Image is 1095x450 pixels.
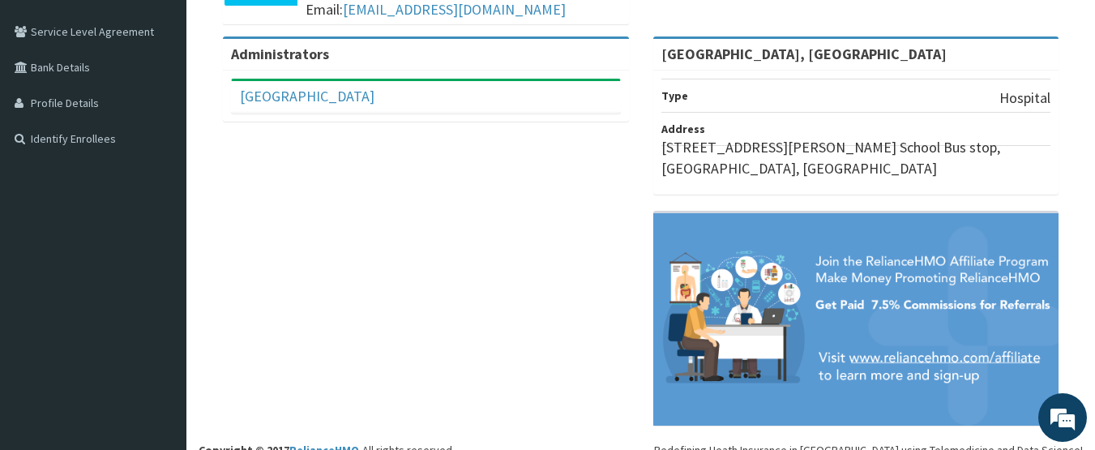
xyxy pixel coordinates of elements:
strong: [GEOGRAPHIC_DATA], [GEOGRAPHIC_DATA] [661,45,947,63]
img: provider-team-banner.png [653,213,1059,426]
p: Hospital [999,88,1050,109]
b: Administrators [231,45,329,63]
textarea: Type your message and hit 'Enter' [8,288,309,345]
div: Minimize live chat window [266,8,305,47]
b: Address [661,122,705,136]
b: Type [661,88,688,103]
a: [GEOGRAPHIC_DATA] [240,87,374,105]
img: d_794563401_company_1708531726252_794563401 [30,81,66,122]
div: Chat with us now [84,91,272,112]
p: [STREET_ADDRESS][PERSON_NAME] School Bus stop, [GEOGRAPHIC_DATA], [GEOGRAPHIC_DATA] [661,137,1051,178]
span: We're online! [94,126,224,290]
